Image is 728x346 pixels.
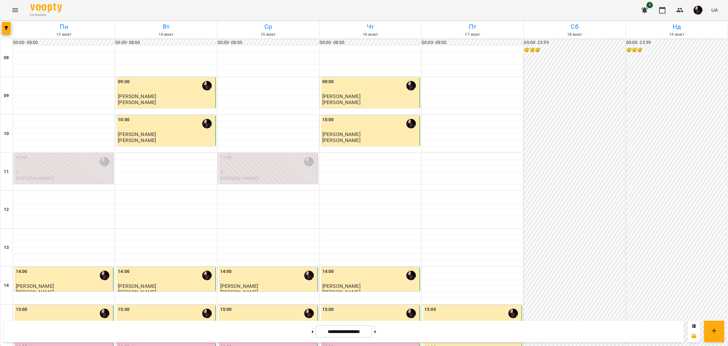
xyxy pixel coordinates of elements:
[118,268,130,275] label: 14:00
[218,22,318,32] h6: Ср
[4,244,9,251] h6: 13
[424,306,436,313] label: 15:00
[322,93,361,99] span: [PERSON_NAME]
[202,309,212,318] img: Анастасія Абрамова
[525,32,624,38] h6: 18 жовт
[524,47,624,54] h6: 😴😴😴
[16,283,54,289] span: [PERSON_NAME]
[220,306,232,313] label: 15:00
[322,306,334,313] label: 15:00
[4,282,9,289] h6: 14
[627,22,727,32] h6: Нд
[30,3,62,12] img: Voopty Logo
[4,206,9,213] h6: 12
[322,78,334,85] label: 09:00
[100,309,109,318] img: Анастасія Абрамова
[322,289,361,295] p: [PERSON_NAME]
[406,119,416,128] img: Анастасія Абрамова
[220,268,232,275] label: 14:00
[220,154,232,161] label: 11:00
[202,81,212,90] img: Анастасія Абрамова
[304,309,314,318] img: Анастасія Абрамова
[14,22,114,32] h6: Пн
[422,22,522,32] h6: Пт
[13,39,113,46] h6: 00:00 - 08:00
[116,32,216,38] h6: 14 жовт
[30,13,62,17] span: For Business
[220,170,316,175] p: 0
[118,93,156,99] span: [PERSON_NAME]
[202,119,212,128] img: Анастасія Абрамова
[406,81,416,90] img: Анастасія Абрамова
[118,283,156,289] span: [PERSON_NAME]
[100,157,109,166] img: Анастасія Абрамова
[218,39,318,46] h6: 00:00 - 08:00
[16,289,54,295] p: [PERSON_NAME]
[508,309,518,318] img: Анастасія Абрамова
[322,268,334,275] label: 14:00
[524,39,624,46] h6: 00:00 - 23:59
[220,283,258,289] span: [PERSON_NAME]
[626,39,726,46] h6: 00:00 - 23:59
[627,32,727,38] h6: 19 жовт
[304,157,314,166] img: Анастасія Абрамова
[118,306,130,313] label: 15:00
[16,176,54,181] p: [PERSON_NAME]
[4,92,9,99] h6: 09
[322,131,361,137] span: [PERSON_NAME]
[118,100,156,105] p: [PERSON_NAME]
[4,130,9,137] h6: 10
[4,54,9,61] h6: 08
[320,32,420,38] h6: 16 жовт
[406,309,416,318] img: Анастасія Абрамова
[118,78,130,85] label: 09:00
[304,271,314,280] img: Анастасія Абрамова
[220,289,258,295] p: [PERSON_NAME]
[16,154,27,161] label: 11:00
[694,6,702,15] img: c92daf42e94a56623d94c35acff0251f.jpg
[118,131,156,137] span: [PERSON_NAME]
[525,22,624,32] h6: Сб
[4,168,9,175] h6: 11
[422,32,522,38] h6: 17 жовт
[322,116,334,123] label: 10:00
[218,32,318,38] h6: 15 жовт
[320,22,420,32] h6: Чт
[202,271,212,280] img: Анастасія Абрамова
[118,289,156,295] p: [PERSON_NAME]
[116,22,216,32] h6: Вт
[115,39,215,46] h6: 00:00 - 08:00
[646,2,653,8] span: 3
[118,116,130,123] label: 10:00
[118,138,156,143] p: [PERSON_NAME]
[322,283,361,289] span: [PERSON_NAME]
[8,3,23,18] button: Menu
[422,39,522,46] h6: 00:00 - 08:00
[100,271,109,280] img: Анастасія Абрамова
[709,4,720,16] button: UA
[14,32,114,38] h6: 13 жовт
[322,100,361,105] p: [PERSON_NAME]
[320,39,420,46] h6: 00:00 - 08:00
[322,138,361,143] p: [PERSON_NAME]
[16,268,27,275] label: 14:00
[220,176,258,181] p: [PERSON_NAME]
[16,306,27,313] label: 15:00
[16,170,112,175] p: 0
[406,271,416,280] img: Анастасія Абрамова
